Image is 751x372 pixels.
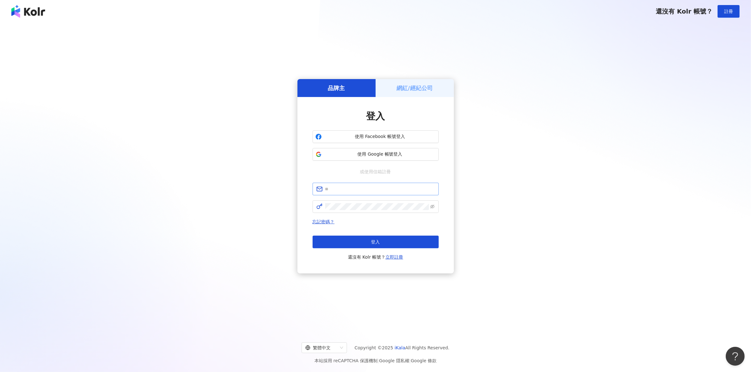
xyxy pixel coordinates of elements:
iframe: Help Scout Beacon - Open [726,347,745,366]
a: 忘記密碼？ [313,219,335,224]
div: 繁體中文 [305,343,337,353]
span: 或使用信箱註冊 [356,168,396,175]
span: 還沒有 Kolr 帳號？ [656,8,713,15]
button: 登入 [313,236,439,248]
span: 還沒有 Kolr 帳號？ [348,253,403,261]
span: eye-invisible [430,204,435,209]
span: 註冊 [724,9,733,14]
span: | [378,358,379,363]
img: logo [11,5,45,18]
span: 使用 Google 帳號登入 [324,151,436,157]
a: Google 條款 [411,358,437,363]
h5: 品牌主 [328,84,345,92]
span: Copyright © 2025 All Rights Reserved. [355,344,449,352]
button: 使用 Facebook 帳號登入 [313,130,439,143]
a: iKala [395,345,405,350]
a: 立即註冊 [385,255,403,260]
span: 本站採用 reCAPTCHA 保護機制 [314,357,437,364]
h5: 網紅/經紀公司 [396,84,433,92]
a: Google 隱私權 [379,358,409,363]
span: 登入 [366,111,385,122]
span: 使用 Facebook 帳號登入 [324,134,436,140]
button: 註冊 [718,5,740,18]
span: | [409,358,411,363]
button: 使用 Google 帳號登入 [313,148,439,161]
span: 登入 [371,239,380,244]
